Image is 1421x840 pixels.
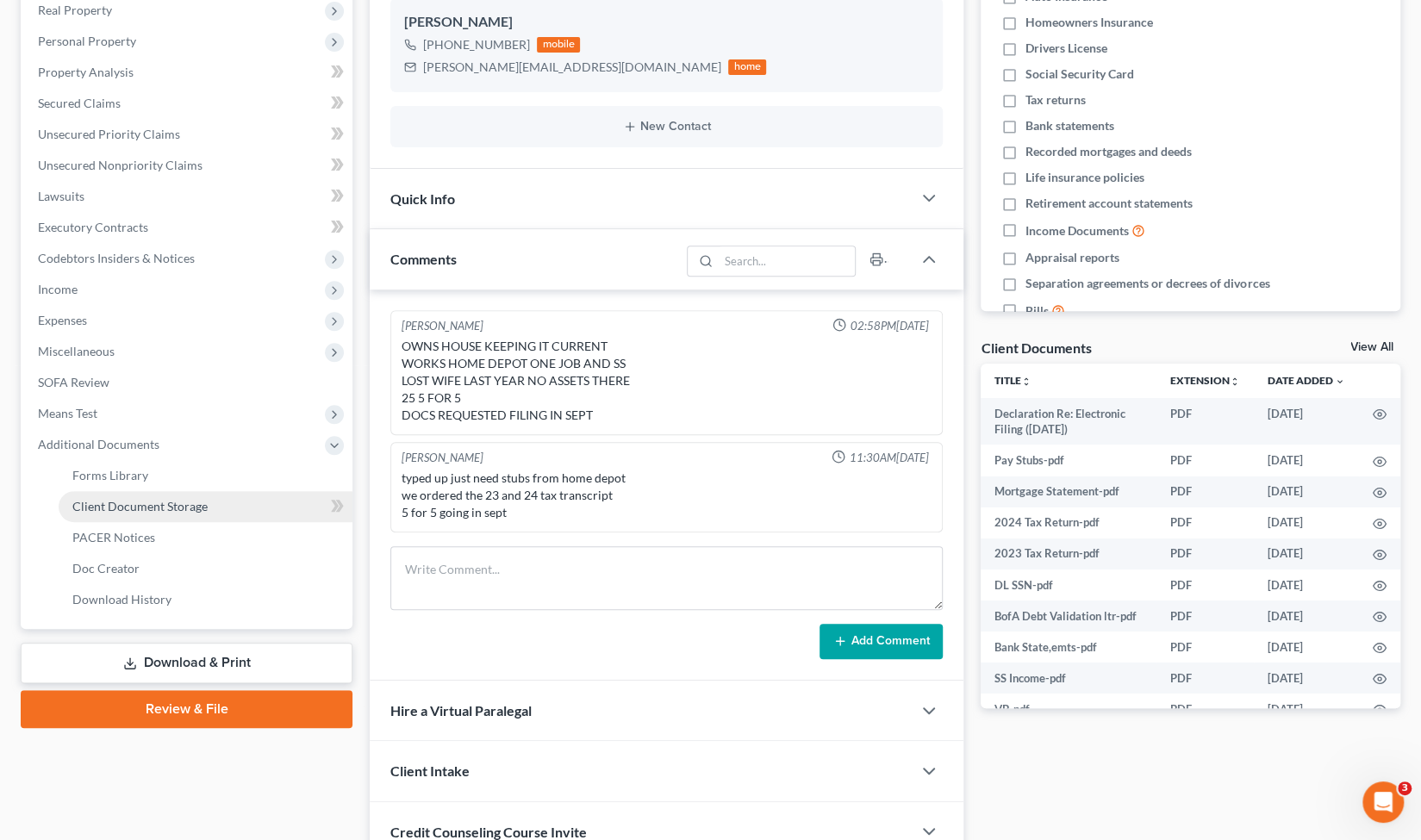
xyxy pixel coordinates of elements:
a: Doc Creator [59,553,352,584]
span: Forms Library [72,468,148,482]
i: unfold_more [1230,376,1240,387]
a: Forms Library [59,460,352,491]
span: Client Intake [390,762,470,779]
td: PDF [1156,445,1254,476]
span: Secured Claims [38,96,121,110]
td: [DATE] [1254,507,1359,538]
a: PACER Notices [59,522,352,553]
span: Personal Property [38,34,136,48]
td: PDF [1156,632,1254,663]
td: PDF [1156,507,1254,538]
span: Expenses [38,313,87,327]
td: [DATE] [1254,445,1359,476]
td: BofA Debt Validation ltr-pdf [981,600,1156,632]
a: Secured Claims [24,88,352,119]
span: Income Documents [1025,222,1129,240]
span: SOFA Review [38,375,109,389]
span: Credit Counseling Course Invite [390,824,587,840]
a: Unsecured Priority Claims [24,119,352,150]
td: 2024 Tax Return-pdf [981,507,1156,538]
span: Real Property [38,3,112,17]
td: [DATE] [1254,398,1359,445]
div: mobile [537,37,580,53]
div: [PHONE_NUMBER] [423,36,530,53]
td: [DATE] [1254,538,1359,569]
span: Comments [390,251,457,267]
a: Client Document Storage [59,491,352,522]
iframe: Intercom live chat [1362,781,1404,823]
i: expand_more [1335,376,1345,387]
input: Search... [719,246,856,276]
td: [DATE] [1254,694,1359,725]
span: Codebtors Insiders & Notices [38,251,195,265]
span: Means Test [38,406,97,420]
a: Download & Print [21,643,352,683]
span: Bank statements [1025,117,1114,134]
span: Retirement account statements [1025,195,1193,212]
span: Executory Contracts [38,220,148,234]
button: New Contact [404,120,929,134]
td: [DATE] [1254,600,1359,632]
td: PDF [1156,694,1254,725]
span: 3 [1398,781,1412,795]
span: Homeowners Insurance [1025,14,1153,31]
a: Date Added expand_more [1268,374,1345,387]
div: [PERSON_NAME] [402,450,483,466]
td: PDF [1156,663,1254,694]
td: PDF [1156,476,1254,507]
span: PACER Notices [72,530,155,544]
i: unfold_more [1021,376,1031,387]
div: [PERSON_NAME] [402,318,483,334]
span: Recorded mortgages and deeds [1025,143,1192,160]
td: [DATE] [1254,569,1359,600]
td: Bank State,emts-pdf [981,632,1156,663]
span: Doc Creator [72,561,140,576]
span: Quick Info [390,190,455,207]
a: Property Analysis [24,57,352,88]
div: OWNS HOUSE KEEPING IT CURRENT WORKS HOME DEPOT ONE JOB AND SS LOST WIFE LAST YEAR NO ASSETS THERE... [402,338,932,424]
span: Lawsuits [38,189,84,203]
td: Mortgage Statement-pdf [981,476,1156,507]
span: Appraisal reports [1025,249,1119,266]
span: Income [38,282,78,296]
a: Titleunfold_more [994,374,1031,387]
span: Unsecured Nonpriority Claims [38,158,203,172]
div: home [728,59,766,75]
td: [DATE] [1254,476,1359,507]
span: 02:58PM[DATE] [850,318,928,334]
td: VP-pdf [981,694,1156,725]
td: [DATE] [1254,663,1359,694]
a: View All [1350,341,1393,353]
div: [PERSON_NAME] [404,12,929,33]
td: PDF [1156,398,1254,445]
a: Download History [59,584,352,615]
a: Review & File [21,690,352,728]
td: Declaration Re: Electronic Filing ([DATE]) [981,398,1156,445]
span: Separation agreements or decrees of divorces [1025,275,1269,292]
span: Tax returns [1025,91,1086,109]
td: PDF [1156,600,1254,632]
td: 2023 Tax Return-pdf [981,538,1156,569]
div: typed up just need stubs from home depot we ordered the 23 and 24 tax transcript 5 for 5 going in... [402,470,932,521]
span: Client Document Storage [72,499,208,513]
span: Unsecured Priority Claims [38,127,180,141]
span: Hire a Virtual Paralegal [390,702,532,719]
td: PDF [1156,538,1254,569]
span: Download History [72,592,171,607]
span: 11:30AM[DATE] [849,450,928,466]
span: Life insurance policies [1025,169,1144,186]
span: Property Analysis [38,65,134,79]
td: SS Income-pdf [981,663,1156,694]
td: Pay Stubs-pdf [981,445,1156,476]
a: Executory Contracts [24,212,352,243]
td: [DATE] [1254,632,1359,663]
td: DL SSN-pdf [981,569,1156,600]
span: Bills [1025,302,1049,320]
span: Social Security Card [1025,65,1134,83]
span: Miscellaneous [38,344,115,358]
a: Unsecured Nonpriority Claims [24,150,352,181]
a: Extensionunfold_more [1170,374,1240,387]
a: SOFA Review [24,367,352,398]
div: Client Documents [981,339,1091,357]
a: Lawsuits [24,181,352,212]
